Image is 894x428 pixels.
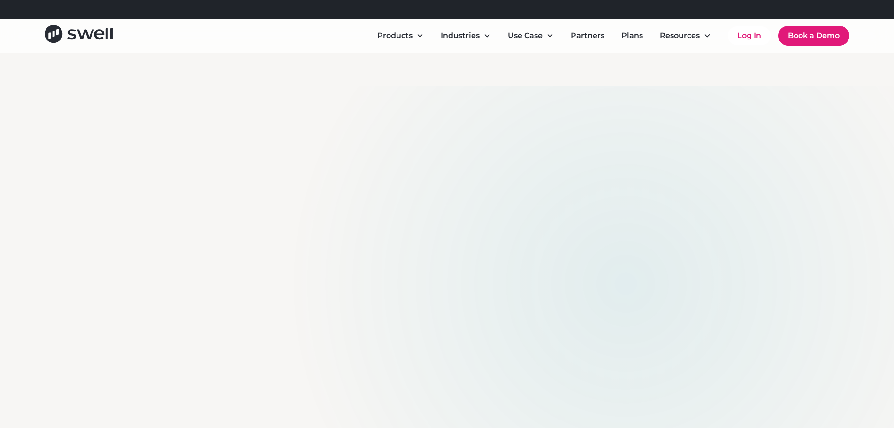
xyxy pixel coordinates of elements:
[377,30,413,41] div: Products
[778,26,849,46] a: Book a Demo
[660,30,700,41] div: Resources
[441,30,480,41] div: Industries
[433,26,498,45] div: Industries
[728,26,771,45] a: Log In
[614,26,650,45] a: Plans
[563,26,612,45] a: Partners
[508,30,543,41] div: Use Case
[652,26,718,45] div: Resources
[370,26,431,45] div: Products
[45,25,113,46] a: home
[500,26,561,45] div: Use Case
